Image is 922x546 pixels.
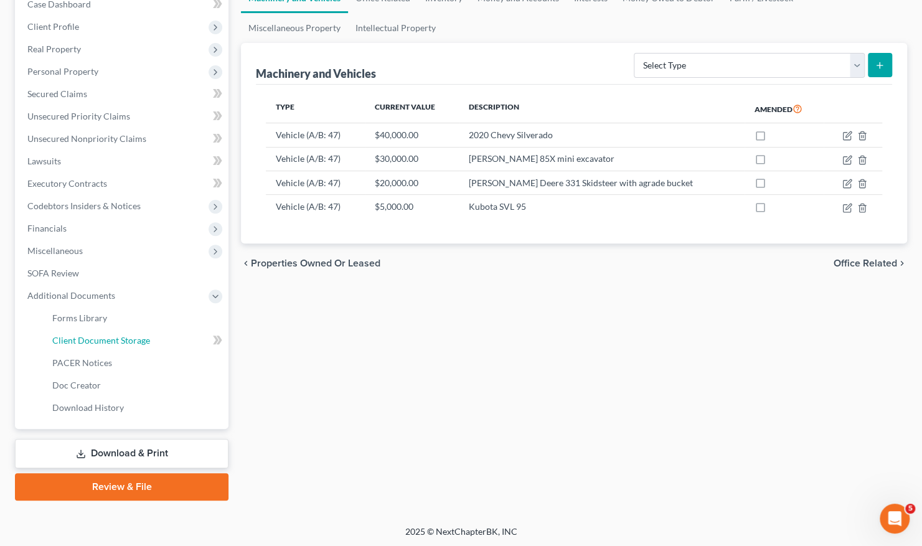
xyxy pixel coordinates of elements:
[17,150,228,172] a: Lawsuits
[459,123,745,147] td: 2020 Chevy Silverado
[365,195,459,219] td: $5,000.00
[27,223,67,233] span: Financials
[52,357,112,368] span: PACER Notices
[17,83,228,105] a: Secured Claims
[17,105,228,128] a: Unsecured Priority Claims
[27,111,130,121] span: Unsecured Priority Claims
[365,123,459,147] td: $40,000.00
[27,178,107,189] span: Executory Contracts
[27,44,81,54] span: Real Property
[27,21,79,32] span: Client Profile
[17,172,228,195] a: Executory Contracts
[27,66,98,77] span: Personal Property
[459,195,745,219] td: Kubota SVL 95
[27,290,115,301] span: Additional Documents
[745,95,824,123] th: Amended
[365,147,459,171] td: $30,000.00
[880,504,910,534] iframe: Intercom live chat
[905,504,915,514] span: 5
[42,374,228,397] a: Doc Creator
[52,402,124,413] span: Download History
[17,128,228,150] a: Unsecured Nonpriority Claims
[27,133,146,144] span: Unsecured Nonpriority Claims
[256,66,376,81] div: Machinery and Vehicles
[365,95,459,123] th: Current Value
[27,245,83,256] span: Miscellaneous
[241,13,348,43] a: Miscellaneous Property
[52,313,107,323] span: Forms Library
[42,329,228,352] a: Client Document Storage
[834,258,897,268] span: Office Related
[52,380,101,390] span: Doc Creator
[266,95,365,123] th: Type
[459,147,745,171] td: [PERSON_NAME] 85X mini excavator
[52,335,150,346] span: Client Document Storage
[15,473,228,501] a: Review & File
[15,439,228,468] a: Download & Print
[241,258,380,268] button: chevron_left Properties Owned or Leased
[266,171,365,195] td: Vehicle (A/B: 47)
[266,195,365,219] td: Vehicle (A/B: 47)
[266,147,365,171] td: Vehicle (A/B: 47)
[27,88,87,99] span: Secured Claims
[251,258,380,268] span: Properties Owned or Leased
[27,156,61,166] span: Lawsuits
[365,171,459,195] td: $20,000.00
[834,258,907,268] button: Office Related chevron_right
[27,268,79,278] span: SOFA Review
[42,307,228,329] a: Forms Library
[17,262,228,285] a: SOFA Review
[459,95,745,123] th: Description
[348,13,443,43] a: Intellectual Property
[27,200,141,211] span: Codebtors Insiders & Notices
[897,258,907,268] i: chevron_right
[266,123,365,147] td: Vehicle (A/B: 47)
[241,258,251,268] i: chevron_left
[459,171,745,195] td: [PERSON_NAME] Deere 331 Skidsteer with agrade bucket
[42,397,228,419] a: Download History
[42,352,228,374] a: PACER Notices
